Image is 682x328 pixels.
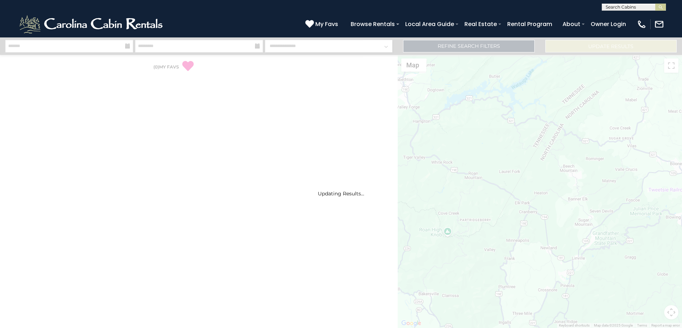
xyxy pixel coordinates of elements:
a: Browse Rentals [347,18,398,30]
img: White-1-2.png [18,14,166,35]
a: About [559,18,584,30]
img: mail-regular-white.png [654,19,664,29]
a: Owner Login [587,18,630,30]
a: Real Estate [461,18,500,30]
a: Local Area Guide [402,18,458,30]
span: My Favs [315,20,338,29]
a: Rental Program [504,18,556,30]
img: phone-regular-white.png [637,19,647,29]
a: My Favs [305,20,340,29]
